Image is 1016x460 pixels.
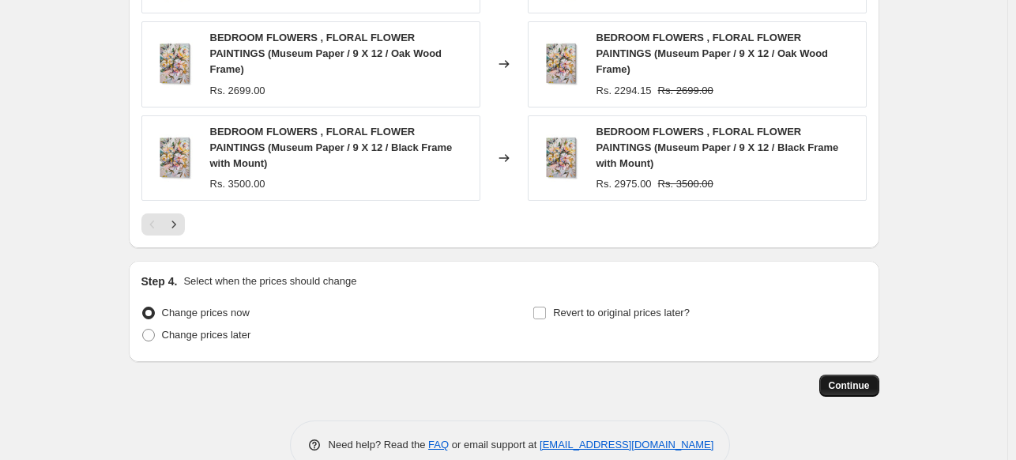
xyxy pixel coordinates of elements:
h2: Step 4. [141,273,178,289]
div: Rs. 2294.15 [596,83,652,99]
span: or email support at [449,439,540,451]
p: Select when the prices should change [183,273,356,289]
button: Continue [819,375,879,397]
a: [EMAIL_ADDRESS][DOMAIN_NAME] [540,439,713,451]
strike: Rs. 3500.00 [658,176,713,192]
img: GALLERYWRAP-resized_42e20c82-f1a0-47aa-8a43-aa8651f54702_80x.jpg [536,40,584,88]
span: Continue [829,379,870,392]
span: BEDROOM FLOWERS , FLORAL FLOWER PAINTINGS (Museum Paper / 9 X 12 / Oak Wood Frame) [210,32,442,75]
span: Revert to original prices later? [553,307,690,319]
nav: Pagination [141,213,185,236]
span: BEDROOM FLOWERS , FLORAL FLOWER PAINTINGS (Museum Paper / 9 X 12 / Oak Wood Frame) [596,32,829,75]
strike: Rs. 2699.00 [658,83,713,99]
span: Change prices now [162,307,250,319]
span: Change prices later [162,329,251,341]
img: GALLERYWRAP-resized_42e20c82-f1a0-47aa-8a43-aa8651f54702_80x.jpg [536,134,584,182]
div: Rs. 2975.00 [596,176,652,192]
button: Next [163,213,185,236]
span: BEDROOM FLOWERS , FLORAL FLOWER PAINTINGS (Museum Paper / 9 X 12 / Black Frame with Mount) [596,126,839,169]
a: FAQ [428,439,449,451]
img: GALLERYWRAP-resized_42e20c82-f1a0-47aa-8a43-aa8651f54702_80x.jpg [150,40,198,88]
span: Need help? Read the [329,439,429,451]
div: Rs. 3500.00 [210,176,265,192]
span: BEDROOM FLOWERS , FLORAL FLOWER PAINTINGS (Museum Paper / 9 X 12 / Black Frame with Mount) [210,126,453,169]
img: GALLERYWRAP-resized_42e20c82-f1a0-47aa-8a43-aa8651f54702_80x.jpg [150,134,198,182]
div: Rs. 2699.00 [210,83,265,99]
